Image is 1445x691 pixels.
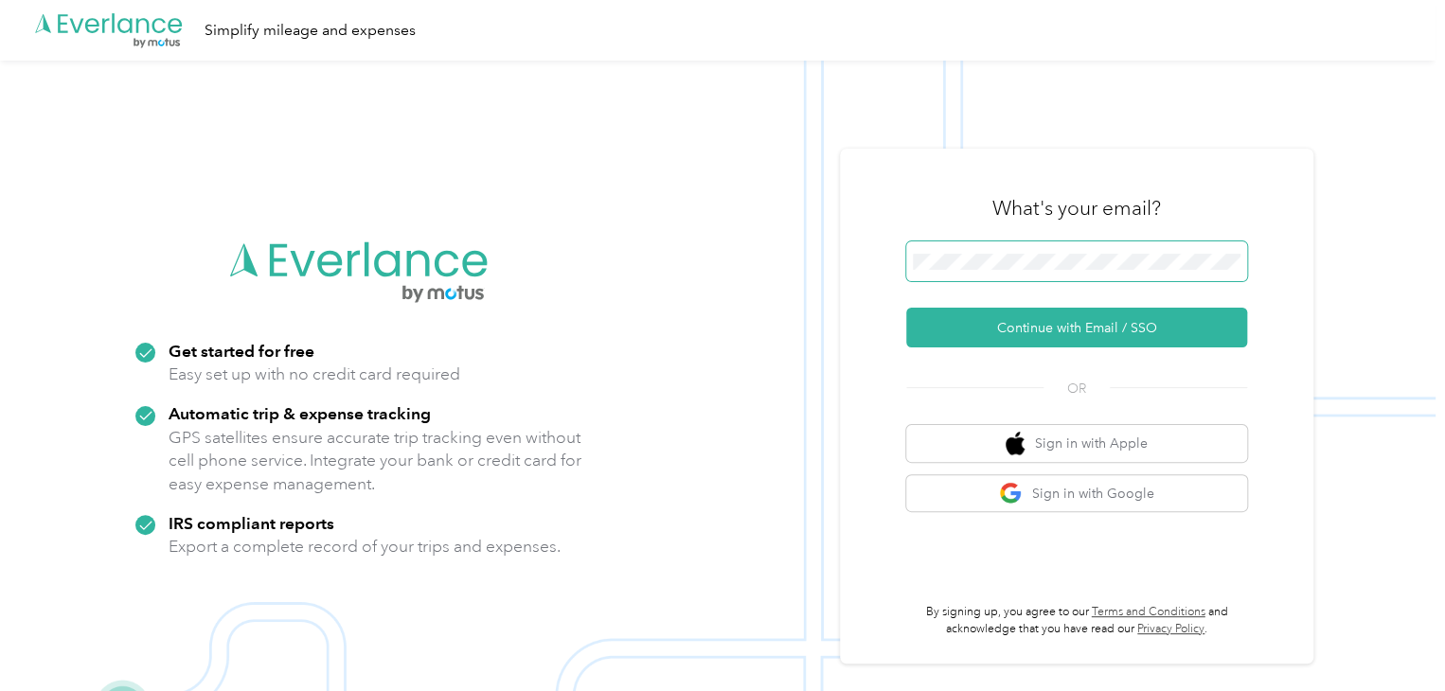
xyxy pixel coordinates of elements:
[169,403,431,423] strong: Automatic trip & expense tracking
[1137,622,1204,636] a: Privacy Policy
[205,19,416,43] div: Simplify mileage and expenses
[169,341,314,361] strong: Get started for free
[169,535,561,558] p: Export a complete record of your trips and expenses.
[169,513,334,533] strong: IRS compliant reports
[169,363,460,386] p: Easy set up with no credit card required
[1092,605,1205,619] a: Terms and Conditions
[906,425,1247,462] button: apple logoSign in with Apple
[169,426,582,496] p: GPS satellites ensure accurate trip tracking even without cell phone service. Integrate your bank...
[1044,379,1110,399] span: OR
[1006,432,1025,455] img: apple logo
[906,308,1247,347] button: Continue with Email / SSO
[999,482,1023,505] img: google logo
[906,475,1247,512] button: google logoSign in with Google
[906,604,1247,637] p: By signing up, you agree to our and acknowledge that you have read our .
[992,195,1161,221] h3: What's your email?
